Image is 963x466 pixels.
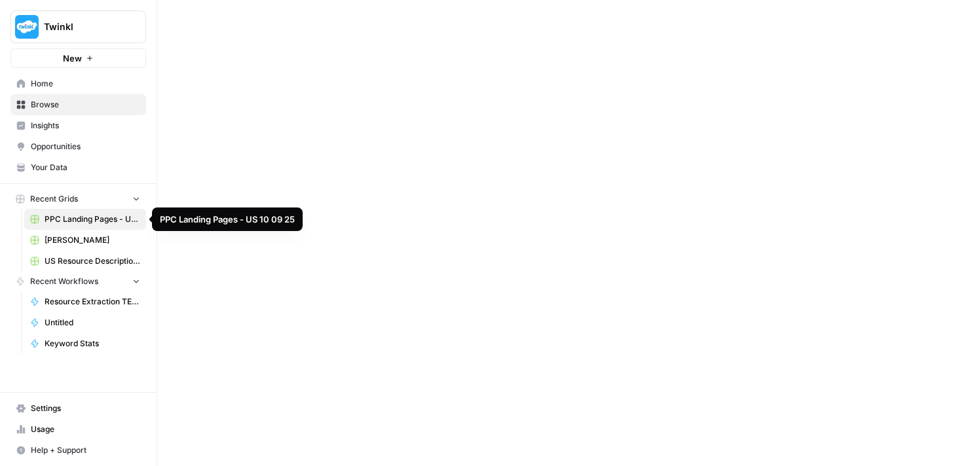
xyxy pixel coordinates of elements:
a: Your Data [10,157,146,178]
span: Your Data [31,162,140,173]
a: Untitled [24,312,146,333]
span: Settings [31,403,140,414]
span: Browse [31,99,140,111]
span: Twinkl [44,20,123,33]
a: Insights [10,115,146,136]
a: Usage [10,419,146,440]
span: Keyword Stats [45,338,140,349]
a: Browse [10,94,146,115]
span: Opportunities [31,141,140,152]
span: Usage [31,423,140,435]
a: Resource Extraction TEST - [PERSON_NAME] [24,291,146,312]
a: Keyword Stats [24,333,146,354]
span: Resource Extraction TEST - [PERSON_NAME] [45,296,140,308]
span: Recent Workflows [30,276,98,287]
button: New [10,48,146,68]
img: Twinkl Logo [15,15,39,39]
span: US Resource Descriptions (1) [45,255,140,267]
span: [PERSON_NAME] [45,234,140,246]
span: Home [31,78,140,90]
span: Recent Grids [30,193,78,205]
button: Recent Workflows [10,272,146,291]
span: Help + Support [31,444,140,456]
span: PPC Landing Pages - US 10 09 25 [45,213,140,225]
span: New [63,52,82,65]
button: Workspace: Twinkl [10,10,146,43]
a: Opportunities [10,136,146,157]
a: [PERSON_NAME] [24,230,146,251]
a: PPC Landing Pages - US 10 09 25 [24,209,146,230]
button: Help + Support [10,440,146,461]
a: US Resource Descriptions (1) [24,251,146,272]
a: Home [10,73,146,94]
button: Recent Grids [10,189,146,209]
span: Insights [31,120,140,132]
a: Settings [10,398,146,419]
span: Untitled [45,317,140,329]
